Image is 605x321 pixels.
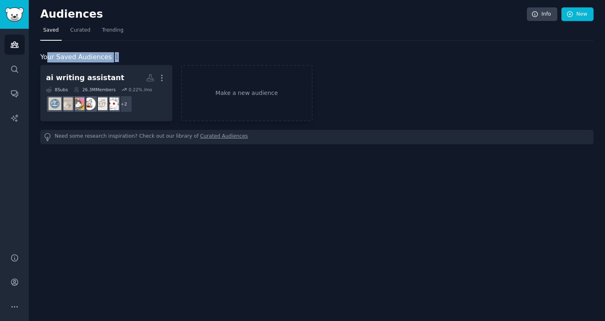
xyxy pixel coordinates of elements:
a: Make a new audience [181,65,313,121]
a: ai writing assistant8Subs26.3MMembers0.22% /mo+2productivityWritingHubwritingWritingPromptsBookWr... [40,65,172,121]
img: GummySearch logo [5,7,24,22]
span: Your Saved Audiences [40,52,112,62]
span: Trending [102,27,123,34]
img: WritingPrompts [72,97,84,110]
h2: Audiences [40,8,527,21]
div: Need some research inspiration? Check out our library of [40,130,593,144]
div: 26.3M Members [74,87,116,92]
span: Saved [43,27,59,34]
a: Info [527,7,557,21]
a: New [561,7,593,21]
a: Trending [99,24,126,41]
img: BookWritingAI [60,97,73,110]
span: 1 [115,53,119,61]
a: Curated Audiences [200,133,248,141]
div: 8 Sub s [46,87,68,92]
span: Curated [70,27,90,34]
img: WritingWithAI [49,97,61,110]
div: + 2 [115,95,132,113]
img: productivity [106,97,119,110]
a: Saved [40,24,62,41]
div: 0.22 % /mo [129,87,152,92]
a: Curated [67,24,93,41]
img: WritingHub [95,97,107,110]
div: ai writing assistant [46,73,124,83]
img: writing [83,97,96,110]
